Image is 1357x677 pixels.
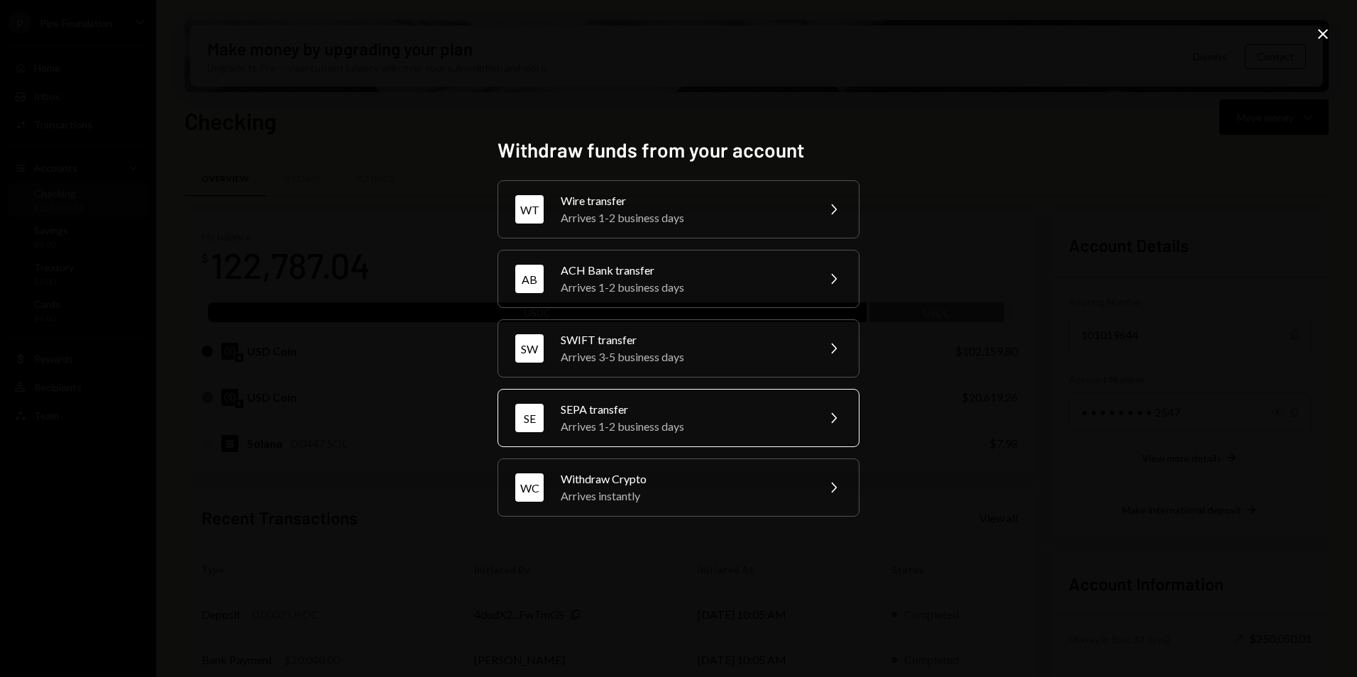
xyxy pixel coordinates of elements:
div: SWIFT transfer [561,331,808,348]
button: ABACH Bank transferArrives 1-2 business days [498,250,859,308]
div: Wire transfer [561,192,808,209]
button: SWSWIFT transferArrives 3-5 business days [498,319,859,378]
div: Withdraw Crypto [561,470,808,488]
h2: Withdraw funds from your account [498,136,859,164]
div: Arrives 1-2 business days [561,209,808,226]
div: Arrives 1-2 business days [561,418,808,435]
div: Arrives instantly [561,488,808,505]
div: Arrives 1-2 business days [561,279,808,296]
div: SW [515,334,544,363]
div: SE [515,404,544,432]
div: WC [515,473,544,502]
button: WTWire transferArrives 1-2 business days [498,180,859,238]
div: SEPA transfer [561,401,808,418]
div: WT [515,195,544,224]
div: AB [515,265,544,293]
button: WCWithdraw CryptoArrives instantly [498,458,859,517]
div: Arrives 3-5 business days [561,348,808,365]
div: ACH Bank transfer [561,262,808,279]
button: SESEPA transferArrives 1-2 business days [498,389,859,447]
